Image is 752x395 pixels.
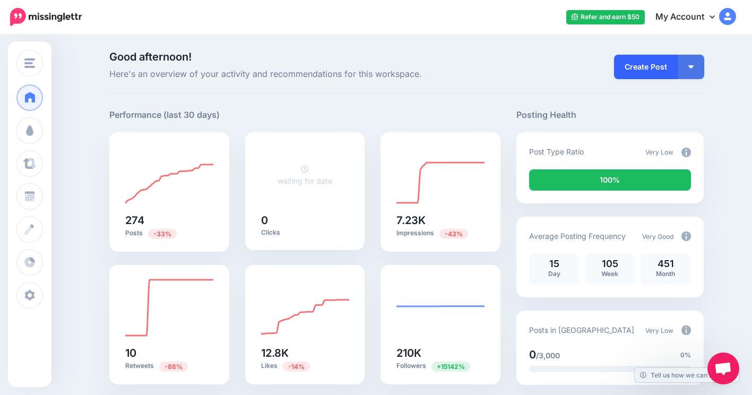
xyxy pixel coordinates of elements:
img: menu.png [24,58,35,68]
span: Here's an overview of your activity and recommendations for this workspace. [109,67,500,81]
p: Posts in [GEOGRAPHIC_DATA] [529,324,634,336]
a: waiting for data [278,164,332,185]
p: Clicks [261,228,349,237]
span: Previous period: 1.38K [431,362,470,372]
h5: 210K [396,348,485,358]
span: Previous period: 14.9K [283,362,310,372]
h5: 274 [125,215,213,226]
h5: Posting Health [516,108,704,122]
span: /3,000 [536,351,560,360]
h5: Performance (last 30 days) [109,108,220,122]
p: Followers [396,361,485,371]
p: 15 [534,259,574,269]
span: Good afternoon! [109,50,192,63]
h5: 0 [261,215,349,226]
h5: 12.8K [261,348,349,358]
span: 0 [529,348,536,361]
span: Month [656,270,675,278]
p: Impressions [396,228,485,238]
span: Previous period: 81 [159,362,188,372]
div: Open chat [707,353,739,384]
img: Missinglettr [10,8,82,26]
span: Very Low [645,148,673,156]
h5: 7.23K [396,215,485,226]
span: Very Good [642,233,673,241]
a: My Account [645,4,736,30]
a: Create Post [614,55,678,79]
span: Week [601,270,618,278]
img: info-circle-grey.png [681,231,691,241]
a: Tell us how we can improve [635,368,739,382]
p: 451 [646,259,686,269]
p: Likes [261,361,349,371]
span: Previous period: 409 [148,229,177,239]
span: Previous period: 12.8K [439,229,468,239]
div: 100% of your posts in the last 30 days were manually created (i.e. were not from Drip Campaigns o... [529,169,691,191]
a: Refer and earn $50 [566,10,645,24]
p: Post Type Ratio [529,145,584,158]
span: 0% [680,350,691,360]
p: Average Posting Frequency [529,230,626,242]
img: info-circle-grey.png [681,325,691,335]
p: 105 [590,259,630,269]
p: Retweets [125,361,213,371]
img: info-circle-grey.png [681,148,691,157]
h5: 10 [125,348,213,358]
span: Day [548,270,560,278]
p: Posts [125,228,213,238]
img: arrow-down-white.png [688,65,694,68]
span: Very Low [645,327,673,334]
